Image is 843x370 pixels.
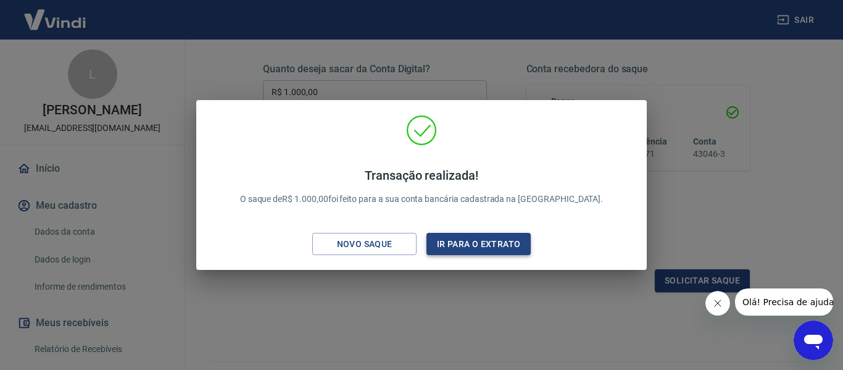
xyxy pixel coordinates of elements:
[312,233,417,256] button: Novo saque
[322,237,407,252] div: Novo saque
[240,168,604,183] h4: Transação realizada!
[7,9,104,19] span: Olá! Precisa de ajuda?
[705,291,730,316] iframe: Fechar mensagem
[426,233,531,256] button: Ir para o extrato
[794,321,833,360] iframe: Botão para abrir a janela de mensagens
[240,168,604,206] p: O saque de R$ 1.000,00 foi feito para a sua conta bancária cadastrada na [GEOGRAPHIC_DATA].
[735,288,833,316] iframe: Mensagem da empresa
